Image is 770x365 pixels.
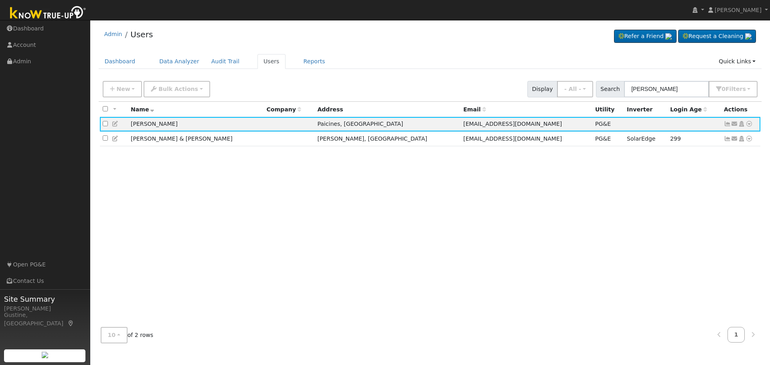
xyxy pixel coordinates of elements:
[317,105,458,114] div: Address
[627,135,655,142] span: SolarEdge
[724,121,731,127] a: Show Graph
[101,327,154,343] span: of 2 rows
[595,105,621,114] div: Utility
[128,131,263,146] td: [PERSON_NAME] & [PERSON_NAME]
[746,120,753,128] a: Other actions
[595,135,611,142] span: PG&E
[614,30,677,43] a: Refer a Friend
[205,54,245,69] a: Audit Trail
[144,81,210,97] button: Bulk Actions
[724,135,731,142] a: Show Graph
[670,106,707,113] span: Days since last login
[463,106,486,113] span: Email
[731,135,738,143] a: blacklabshunt@aol.com
[4,305,86,313] div: [PERSON_NAME]
[731,120,738,128] a: dougplo@gmail.com
[6,4,90,22] img: Know True-Up
[724,105,758,114] div: Actions
[527,81,557,97] span: Display
[678,30,756,43] a: Request a Cleaning
[596,81,624,97] span: Search
[112,121,119,127] a: Edit User
[130,30,153,39] a: Users
[715,7,762,13] span: [PERSON_NAME]
[99,54,142,69] a: Dashboard
[104,31,122,37] a: Admin
[116,86,130,92] span: New
[670,135,681,142] span: 10/24/2024 7:50:25 PM
[746,135,753,143] a: Other actions
[727,327,745,343] a: 1
[131,106,154,113] span: Name
[4,311,86,328] div: Gustine, [GEOGRAPHIC_DATA]
[112,135,119,142] a: Edit User
[624,81,709,97] input: Search
[745,33,752,40] img: retrieve
[557,81,593,97] button: - All -
[4,294,86,305] span: Site Summary
[314,117,460,132] td: Paicines, [GEOGRAPHIC_DATA]
[595,121,611,127] span: PG&E
[314,131,460,146] td: [PERSON_NAME], [GEOGRAPHIC_DATA]
[665,33,672,40] img: retrieve
[725,86,746,92] span: Filter
[257,54,286,69] a: Users
[108,332,116,338] span: 10
[103,81,142,97] button: New
[67,320,75,327] a: Map
[128,117,263,132] td: [PERSON_NAME]
[742,86,746,92] span: s
[298,54,331,69] a: Reports
[266,106,301,113] span: Company name
[42,352,48,358] img: retrieve
[713,54,762,69] a: Quick Links
[153,54,205,69] a: Data Analyzer
[463,121,562,127] span: [EMAIL_ADDRESS][DOMAIN_NAME]
[101,327,128,343] button: 10
[158,86,198,92] span: Bulk Actions
[709,81,758,97] button: 0Filters
[463,135,562,142] span: [EMAIL_ADDRESS][DOMAIN_NAME]
[738,135,745,142] a: Login As
[627,105,665,114] div: Inverter
[738,121,745,127] a: Login As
